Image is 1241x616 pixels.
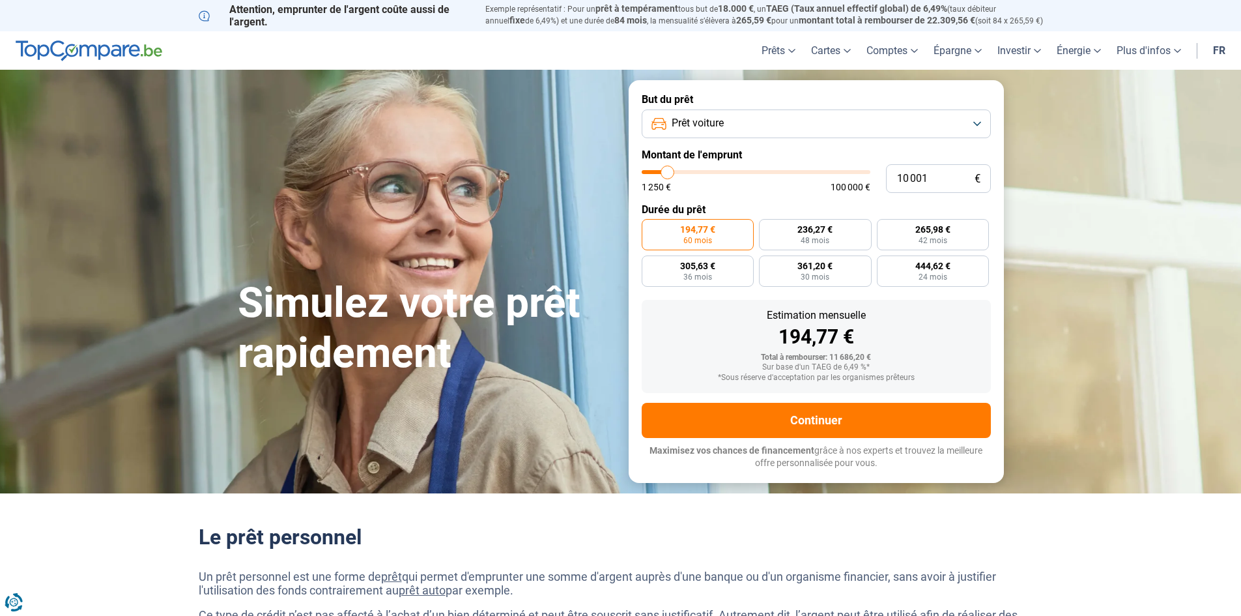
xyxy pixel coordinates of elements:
div: 194,77 € [652,327,980,347]
span: 305,63 € [680,261,715,271]
span: prêt à tempérament [595,3,678,14]
span: 60 mois [683,237,712,244]
div: Sur base d'un TAEG de 6,49 %* [652,363,980,372]
div: Estimation mensuelle [652,310,980,321]
span: 18.000 € [718,3,754,14]
p: Un prêt personnel est une forme de qui permet d'emprunter une somme d'argent auprès d'une banque ... [199,570,1043,598]
a: Prêts [754,31,803,70]
div: Total à rembourser: 11 686,20 € [652,353,980,362]
span: 48 mois [801,237,829,244]
span: fixe [509,15,525,25]
label: Montant de l'emprunt [642,149,991,161]
button: Prêt voiture [642,110,991,138]
div: *Sous réserve d'acceptation par les organismes prêteurs [652,374,980,383]
p: Exemple représentatif : Pour un tous but de , un (taux débiteur annuel de 6,49%) et une durée de ... [485,3,1043,27]
span: 361,20 € [797,261,833,271]
a: prêt auto [399,583,446,597]
label: But du prêt [642,93,991,106]
p: Attention, emprunter de l'argent coûte aussi de l'argent. [199,3,470,28]
span: 265,98 € [915,225,950,234]
span: 24 mois [919,273,947,281]
span: Maximisez vos chances de financement [649,445,814,456]
a: Plus d'infos [1109,31,1189,70]
p: grâce à nos experts et trouvez la meilleure offre personnalisée pour vous. [642,445,991,470]
span: TAEG (Taux annuel effectif global) de 6,49% [766,3,947,14]
span: € [975,173,980,184]
a: prêt [381,570,402,583]
button: Continuer [642,403,991,438]
a: Comptes [859,31,926,70]
span: 444,62 € [915,261,950,271]
span: 100 000 € [831,183,870,192]
label: Durée du prêt [642,203,991,216]
a: Investir [990,31,1049,70]
h1: Simulez votre prêt rapidement [238,278,613,379]
a: Épargne [926,31,990,70]
span: Prêt voiture [672,116,724,130]
a: Énergie [1049,31,1109,70]
span: montant total à rembourser de 22.309,56 € [799,15,975,25]
a: fr [1205,31,1233,70]
span: 42 mois [919,237,947,244]
h2: Le prêt personnel [199,525,1043,550]
span: 30 mois [801,273,829,281]
img: TopCompare [16,40,162,61]
span: 265,59 € [736,15,771,25]
a: Cartes [803,31,859,70]
span: 36 mois [683,273,712,281]
span: 84 mois [614,15,647,25]
span: 194,77 € [680,225,715,234]
span: 1 250 € [642,183,671,192]
span: 236,27 € [797,225,833,234]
